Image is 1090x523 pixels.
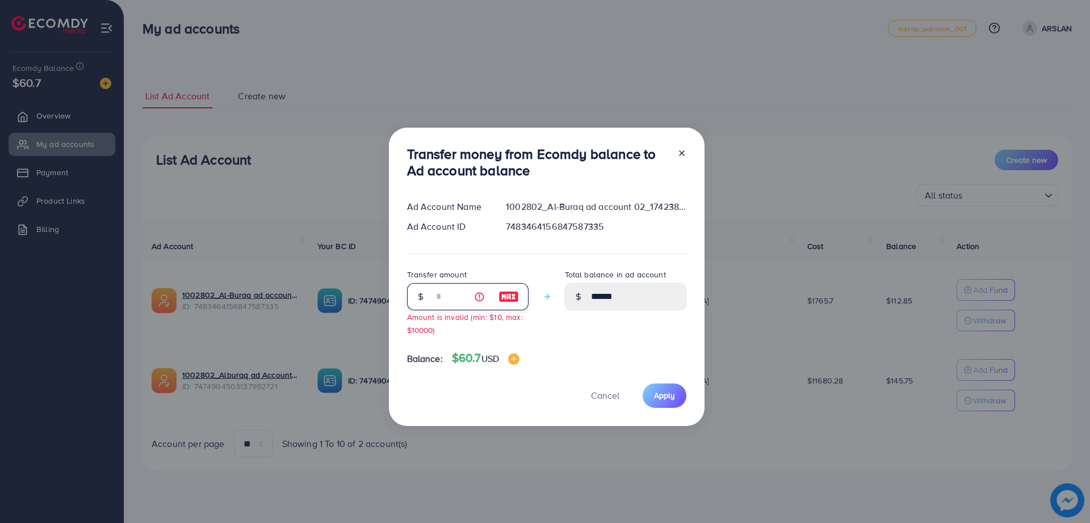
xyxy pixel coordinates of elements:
img: image [508,353,519,365]
h4: $60.7 [452,351,519,365]
div: Ad Account ID [398,220,497,233]
h3: Transfer money from Ecomdy balance to Ad account balance [407,146,668,179]
div: Ad Account Name [398,200,497,213]
button: Apply [643,383,686,408]
div: 1002802_Al-Buraq ad account 02_1742380041767 [497,200,695,213]
label: Total balance in ad account [565,269,666,280]
img: image [498,290,519,303]
div: 7483464156847587335 [497,220,695,233]
button: Cancel [577,383,634,408]
label: Transfer amount [407,269,467,280]
span: USD [481,352,499,365]
span: Cancel [591,389,619,402]
span: Balance: [407,352,443,365]
small: Amount is invalid (min: $10, max: $10000) [407,311,523,335]
span: Apply [654,390,675,401]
